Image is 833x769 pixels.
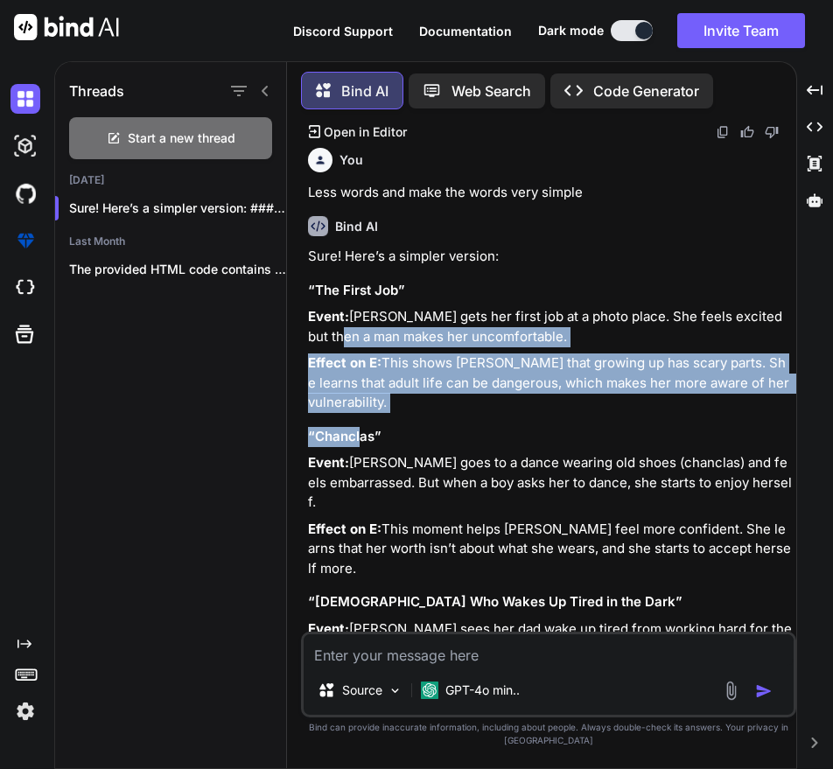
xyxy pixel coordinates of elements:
[308,353,793,413] p: This shows [PERSON_NAME] that growing up has scary parts. She learns that adult life can be dange...
[335,218,378,235] h6: Bind AI
[69,80,124,101] h1: Threads
[308,307,793,346] p: [PERSON_NAME] gets her first job at a photo place. She feels excited but then a man makes her unc...
[308,520,793,579] p: This moment helps [PERSON_NAME] feel more confident. She learns that her worth isn’t about what s...
[755,682,773,700] img: icon
[308,281,793,301] h3: “The First Job”
[308,183,793,203] p: Less words and make the words very simple
[538,22,604,39] span: Dark mode
[677,13,805,48] button: Invite Team
[55,173,286,187] h2: [DATE]
[451,80,531,101] p: Web Search
[740,125,754,139] img: like
[308,454,349,471] strong: Event:
[445,682,520,699] p: GPT-4o min..
[765,125,779,139] img: dislike
[10,226,40,255] img: premium
[308,620,349,637] strong: Event:
[388,683,402,698] img: Pick Models
[593,80,699,101] p: Code Generator
[308,619,793,659] p: [PERSON_NAME] sees her dad wake up tired from working hard for the family.
[342,682,382,699] p: Source
[10,131,40,161] img: darkAi-studio
[10,273,40,303] img: cloudideIcon
[339,151,363,169] h6: You
[308,592,793,612] h3: “[DEMOGRAPHIC_DATA] Who Wakes Up Tired in the Dark”
[293,24,393,38] span: Discord Support
[308,521,381,537] strong: Effect on E:
[308,354,381,371] strong: Effect on E:
[301,721,796,747] p: Bind can provide inaccurate information, including about people. Always double-check its answers....
[128,129,235,147] span: Start a new thread
[324,123,407,141] p: Open in Editor
[308,427,793,447] h3: “Chanclas”
[308,453,793,513] p: [PERSON_NAME] goes to a dance wearing old shoes (chanclas) and feels embarrassed. But when a boy ...
[10,84,40,114] img: darkChat
[716,125,730,139] img: copy
[308,247,793,267] p: Sure! Here’s a simpler version:
[421,682,438,699] img: GPT-4o mini
[10,178,40,208] img: githubDark
[55,234,286,248] h2: Last Month
[10,696,40,726] img: settings
[308,308,349,325] strong: Event:
[419,22,512,40] button: Documentation
[293,22,393,40] button: Discord Support
[14,14,119,40] img: Bind AI
[721,681,741,701] img: attachment
[69,199,286,217] p: Sure! Here’s a simpler version: ### “Th...
[419,24,512,38] span: Documentation
[341,80,388,101] p: Bind AI
[69,261,286,278] p: The provided HTML code contains a mix...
